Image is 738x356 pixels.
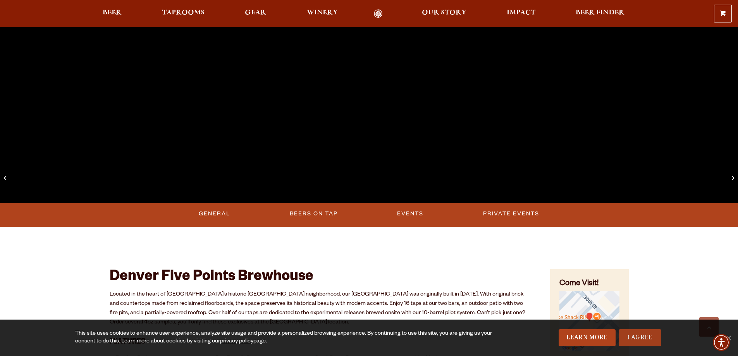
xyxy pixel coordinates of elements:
[110,269,531,286] h2: Denver Five Points Brewhouse
[98,9,127,18] a: Beer
[157,9,210,18] a: Taprooms
[75,330,495,346] div: This site uses cookies to enhance user experience, analyze site usage and provide a personalized ...
[480,205,542,223] a: Private Events
[571,9,630,18] a: Beer Finder
[220,339,253,345] a: privacy policy
[240,9,271,18] a: Gear
[502,9,540,18] a: Impact
[713,334,730,351] div: Accessibility Menu
[162,10,205,16] span: Taprooms
[245,10,266,16] span: Gear
[307,10,338,16] span: Winery
[507,10,535,16] span: Impact
[302,9,343,18] a: Winery
[619,329,661,346] a: I Agree
[699,317,719,337] a: Scroll to top
[394,205,427,223] a: Events
[417,9,471,18] a: Our Story
[559,291,619,351] img: Small thumbnail of location on map
[422,10,466,16] span: Our Story
[559,329,616,346] a: Learn More
[110,290,531,327] p: Located in the heart of [GEOGRAPHIC_DATA]’s historic [GEOGRAPHIC_DATA] neighborhood, our [GEOGRAP...
[364,9,393,18] a: Odell Home
[196,205,233,223] a: General
[103,10,122,16] span: Beer
[287,205,341,223] a: Beers on Tap
[576,10,624,16] span: Beer Finder
[559,279,619,290] h4: Come Visit!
